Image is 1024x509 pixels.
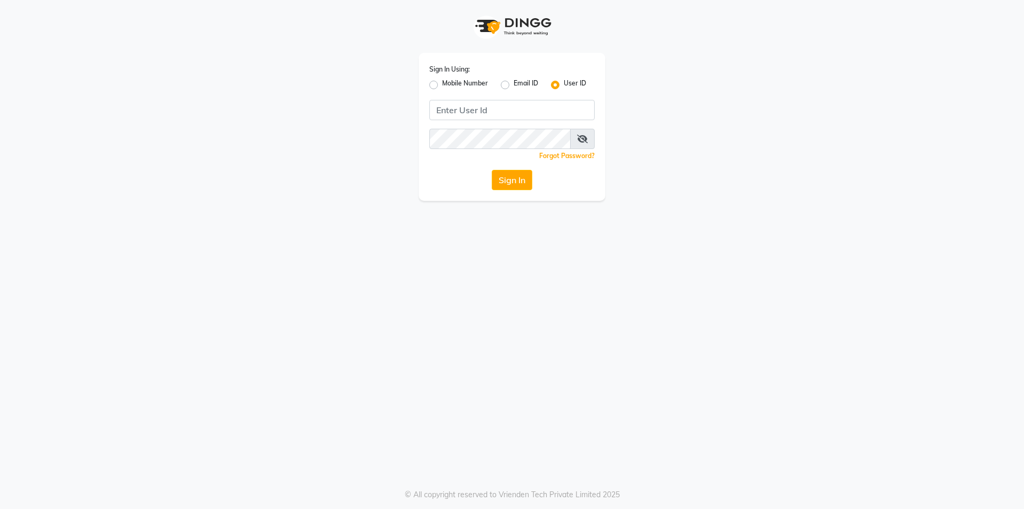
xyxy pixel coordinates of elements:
label: User ID [564,79,586,91]
img: logo1.svg [469,11,555,42]
label: Email ID [514,79,538,91]
input: Username [429,100,595,120]
input: Username [429,129,571,149]
label: Sign In Using: [429,65,470,74]
label: Mobile Number [442,79,488,91]
a: Forgot Password? [539,152,595,160]
button: Sign In [492,170,532,190]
